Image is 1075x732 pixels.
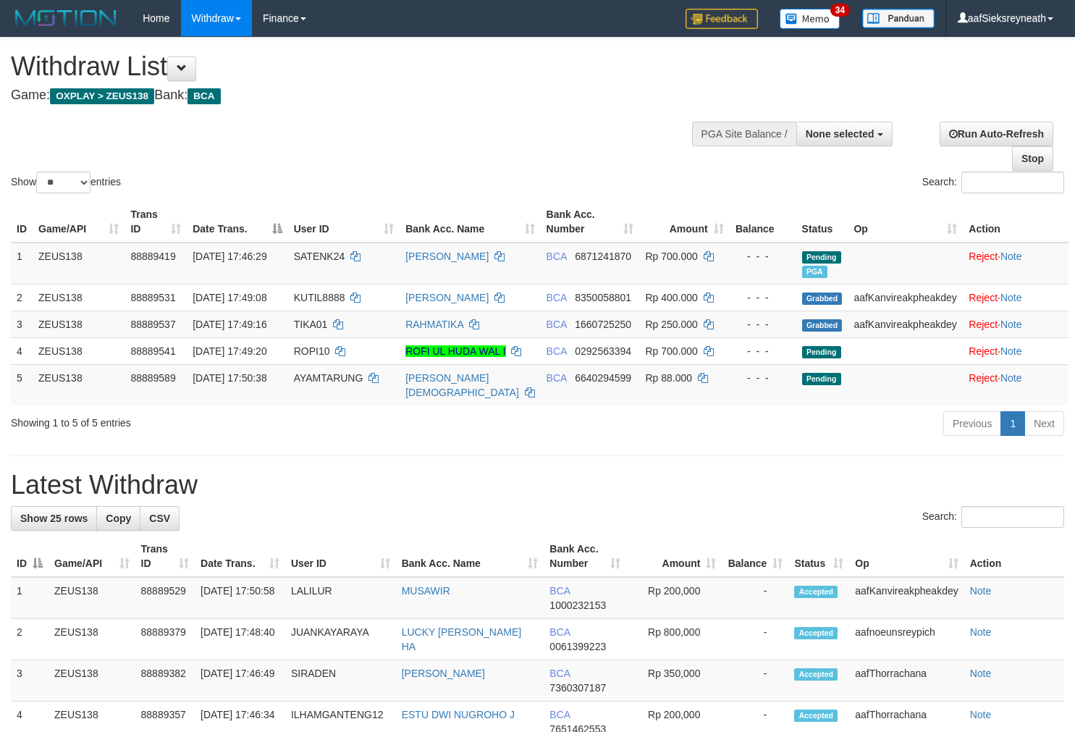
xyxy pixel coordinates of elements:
span: Rp 700.000 [645,251,697,262]
a: Previous [943,411,1001,436]
th: Game/API: activate to sort column ascending [49,536,135,577]
a: Note [1000,251,1022,262]
td: [DATE] 17:50:58 [195,577,285,619]
a: Next [1024,411,1064,436]
td: ZEUS138 [33,311,125,337]
span: [DATE] 17:49:16 [193,319,266,330]
a: Note [1000,292,1022,303]
label: Search: [922,172,1064,193]
span: Accepted [794,710,838,722]
th: Balance [730,201,796,243]
td: Rp 200,000 [626,577,722,619]
a: [PERSON_NAME] [402,668,485,679]
span: Pending [802,251,841,264]
span: OXPLAY > ZEUS138 [50,88,154,104]
span: 88889589 [130,372,175,384]
td: ZEUS138 [33,284,125,311]
th: Bank Acc. Number: activate to sort column ascending [541,201,640,243]
a: [PERSON_NAME][DEMOGRAPHIC_DATA] [405,372,519,398]
span: [DATE] 17:46:29 [193,251,266,262]
td: 2 [11,284,33,311]
span: BCA [547,372,567,384]
th: ID: activate to sort column descending [11,536,49,577]
td: [DATE] 17:48:40 [195,619,285,660]
span: 88889419 [130,251,175,262]
h1: Withdraw List [11,52,702,81]
td: aafnoeunsreypich [849,619,964,660]
th: Date Trans.: activate to sort column descending [187,201,287,243]
a: [PERSON_NAME] [405,251,489,262]
span: None selected [806,128,874,140]
a: Note [1000,319,1022,330]
div: Showing 1 to 5 of 5 entries [11,410,437,430]
td: 5 [11,364,33,405]
span: BCA [547,251,567,262]
span: BCA [547,292,567,303]
div: - - - [735,344,791,358]
span: BCA [547,345,567,357]
a: Reject [969,319,998,330]
span: [DATE] 17:49:20 [193,345,266,357]
span: Copy [106,513,131,524]
span: BCA [549,668,570,679]
a: Note [970,585,992,597]
h4: Game: Bank: [11,88,702,103]
td: ZEUS138 [33,337,125,364]
span: Pending [802,346,841,358]
div: - - - [735,317,791,332]
td: aafThorrachana [849,660,964,702]
div: - - - [735,371,791,385]
td: · [963,243,1068,285]
th: Bank Acc. Name: activate to sort column ascending [396,536,544,577]
a: Reject [969,251,998,262]
span: CSV [149,513,170,524]
th: Status [796,201,848,243]
a: 1 [1000,411,1025,436]
input: Search: [961,172,1064,193]
td: - [722,577,788,619]
td: 88889382 [135,660,195,702]
th: Amount: activate to sort column ascending [626,536,722,577]
td: - [722,660,788,702]
span: Copy 0061399223 to clipboard [549,641,606,652]
td: [DATE] 17:46:49 [195,660,285,702]
a: ROFI UL HUDA WAL I [405,345,505,357]
span: Accepted [794,586,838,598]
a: Run Auto-Refresh [940,122,1053,146]
td: 2 [11,619,49,660]
td: 3 [11,311,33,337]
div: - - - [735,290,791,305]
span: [DATE] 17:50:38 [193,372,266,384]
td: · [963,364,1068,405]
a: Note [1000,345,1022,357]
h1: Latest Withdraw [11,471,1064,500]
a: Reject [969,292,998,303]
th: Bank Acc. Name: activate to sort column ascending [400,201,540,243]
th: User ID: activate to sort column ascending [288,201,400,243]
td: 3 [11,660,49,702]
th: Action [963,201,1068,243]
a: Reject [969,372,998,384]
span: Copy 6640294599 to clipboard [575,372,631,384]
span: Rp 400.000 [645,292,697,303]
span: Copy 7360307187 to clipboard [549,682,606,694]
th: Op: activate to sort column ascending [848,201,963,243]
a: RAHMATIKA [405,319,463,330]
td: 1 [11,577,49,619]
span: Copy 1660725250 to clipboard [575,319,631,330]
div: - - - [735,249,791,264]
span: 88889537 [130,319,175,330]
img: panduan.png [862,9,935,28]
a: ESTU DWI NUGROHO J [402,709,515,720]
td: SIRADEN [285,660,396,702]
th: Trans ID: activate to sort column ascending [135,536,195,577]
span: ROPI10 [294,345,330,357]
a: Note [1000,372,1022,384]
span: Rp 88.000 [645,372,692,384]
a: Reject [969,345,998,357]
td: 1 [11,243,33,285]
span: Copy 1000232153 to clipboard [549,600,606,611]
th: Op: activate to sort column ascending [849,536,964,577]
span: Copy 8350058801 to clipboard [575,292,631,303]
td: 4 [11,337,33,364]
